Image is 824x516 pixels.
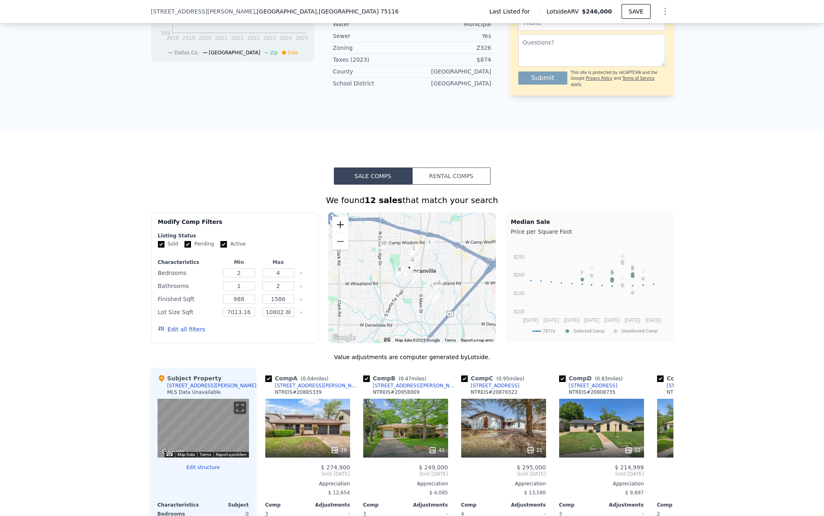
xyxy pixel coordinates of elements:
[221,259,257,266] div: Min
[158,218,312,232] div: Modify Comp Filters
[363,382,458,389] a: [STREET_ADDRESS][PERSON_NAME]
[158,280,218,292] div: Bathrooms
[295,35,308,41] tspan: 2025
[332,217,349,233] button: Zoom in
[160,447,187,458] img: Google
[657,382,752,389] a: [STREET_ADDRESS][PERSON_NAME]
[622,76,655,80] a: Terms of Service
[203,502,249,508] div: Subject
[429,446,444,454] div: 40
[573,328,604,334] text: Selected Comp
[234,402,246,414] button: Toggle fullscreen view
[461,382,520,389] a: [STREET_ADDRESS]
[247,35,260,41] tspan: 2022
[493,376,527,382] span: ( miles)
[333,44,412,52] div: Zoning
[184,241,191,248] input: Pending
[584,317,599,323] text: [DATE]
[300,298,303,301] button: Clear
[461,338,493,342] a: Report a map error
[569,389,616,395] div: NTREIS # 20808735
[657,471,742,477] span: Sold [DATE]
[657,3,673,20] button: Show Options
[280,35,292,41] tspan: 2024
[434,278,443,292] div: 802 Acton Ave
[406,502,448,508] div: Adjustments
[363,374,430,382] div: Comp B
[184,241,214,248] label: Pending
[332,233,349,250] button: Zoom out
[489,7,533,16] span: Last Listed for
[432,291,441,305] div: 431 Candlelight Ave
[631,283,634,288] text: K
[461,502,504,508] div: Comp
[373,382,458,389] div: [STREET_ADDRESS][PERSON_NAME]
[158,464,249,471] button: Edit structure
[328,490,350,496] span: $ 12,654
[216,452,247,457] a: Report a problem
[412,20,491,28] div: Municipal
[395,376,430,382] span: ( miles)
[265,374,332,382] div: Comp A
[166,35,179,41] tspan: 2018
[559,374,626,382] div: Comp D
[667,382,752,389] div: [STREET_ADDRESS][PERSON_NAME]
[461,480,546,487] div: Appreciation
[275,389,322,395] div: NTREIS # 20885339
[298,376,332,382] span: ( miles)
[526,446,542,454] div: 21
[569,382,617,389] div: [STREET_ADDRESS]
[300,285,303,288] button: Clear
[586,76,612,80] a: Privacy Policy
[395,338,440,342] span: Map data ©2025 Google
[592,376,626,382] span: ( miles)
[582,8,612,15] span: $246,000
[429,490,448,496] span: $ 4,085
[158,325,205,333] button: Edit all filters
[511,226,668,237] div: Price per Square Foot
[158,502,203,508] div: Characteristics
[160,447,187,458] a: Open this area in Google Maps (opens a new window)
[518,71,568,85] button: Submit
[412,168,491,185] button: Rental Comps
[151,7,255,16] span: [STREET_ADDRESS][PERSON_NAME]
[657,374,723,382] div: Comp E
[412,32,491,40] div: Yes
[158,232,312,239] div: Listing Status
[158,267,218,279] div: Bedrooms
[317,8,399,15] span: , [GEOGRAPHIC_DATA] 75116
[622,328,657,334] text: Unselected Comp
[657,480,742,487] div: Appreciation
[511,237,668,340] div: A chart.
[270,50,278,56] span: Zip
[571,70,665,87] div: This site is protected by reCAPTCHA and the Google and apply.
[199,35,211,41] tspan: 2020
[559,502,602,508] div: Comp
[260,259,296,266] div: Max
[151,353,673,361] div: Value adjustments are computer generated by Lotside .
[513,290,524,296] text: $150
[363,502,406,508] div: Comp
[161,30,171,36] tspan: $86
[444,338,456,342] a: Terms (opens in new tab)
[427,289,436,303] div: 407 Azalea Ln
[158,306,218,318] div: Lot Size Sqft
[631,266,634,271] text: B
[615,464,644,471] span: $ 214,999
[625,490,644,496] span: $ 9,897
[631,264,634,269] text: E
[158,399,249,458] div: Map
[419,464,448,471] span: $ 249,000
[559,471,644,477] span: Sold [DATE]
[333,20,412,28] div: Water
[167,389,221,395] div: MLS Data Unavailable
[263,35,276,41] tspan: 2023
[379,239,388,253] div: 739 Lakeside Dr
[513,309,524,315] text: $100
[645,317,661,323] text: [DATE]
[288,50,298,56] span: Sale
[158,241,178,248] label: Sold
[363,480,448,487] div: Appreciation
[621,254,624,259] text: H
[543,328,555,334] text: 75116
